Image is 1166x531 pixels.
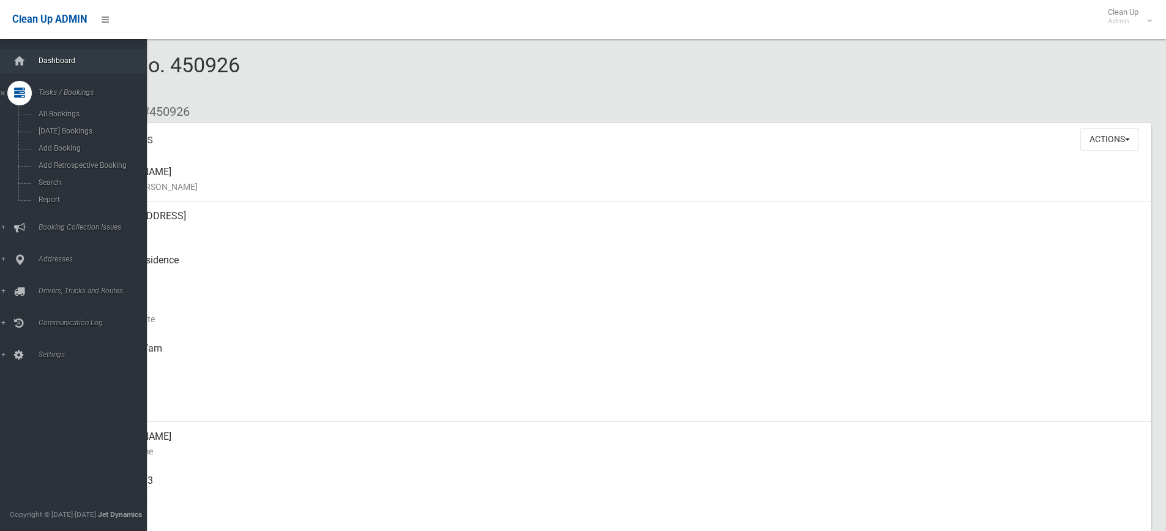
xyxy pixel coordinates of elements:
li: #450926 [133,100,190,123]
span: Communication Log [35,318,156,327]
span: Settings [35,350,156,359]
span: All Bookings [35,110,146,118]
span: Booking Collection Issues [35,223,156,232]
div: 0425329793 [98,466,1142,510]
span: Booking No. 450926 [54,53,240,100]
span: Report [35,195,146,204]
div: [PERSON_NAME] [98,422,1142,466]
span: Drivers, Trucks and Routes [35,287,156,295]
small: Name of [PERSON_NAME] [98,179,1142,194]
small: Address [98,224,1142,238]
div: [DATE] [98,378,1142,422]
small: Collection Date [98,312,1142,326]
span: Copyright © [DATE]-[DATE] [10,510,96,519]
small: Zone [98,400,1142,415]
div: [DATE] [98,290,1142,334]
span: Add Booking [35,144,146,153]
div: Front of Residence [98,246,1142,290]
div: [STREET_ADDRESS] [98,201,1142,246]
span: Search [35,178,146,187]
div: [DATE] 9:47am [98,334,1142,378]
small: Pickup Point [98,268,1142,282]
small: Mobile [98,488,1142,503]
span: [DATE] Bookings [35,127,146,135]
small: Admin [1108,17,1138,26]
span: Tasks / Bookings [35,88,156,97]
div: [PERSON_NAME] [98,157,1142,201]
strong: Jet Dynamics [98,510,142,519]
small: Contact Name [98,444,1142,459]
span: Add Retrospective Booking [35,161,146,170]
span: Dashboard [35,56,156,65]
button: Actions [1080,128,1139,151]
span: Clean Up [1102,7,1151,26]
span: Clean Up ADMIN [12,13,87,25]
span: Addresses [35,255,156,263]
small: Collected At [98,356,1142,371]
